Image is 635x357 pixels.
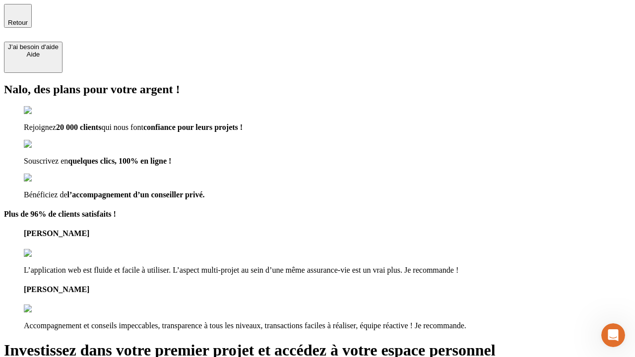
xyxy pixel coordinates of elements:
span: confiance pour leurs projets ! [143,123,243,131]
img: reviews stars [24,304,73,313]
img: checkmark [24,174,66,182]
h4: [PERSON_NAME] [24,285,631,294]
button: J’ai besoin d'aideAide [4,42,63,73]
span: l’accompagnement d’un conseiller privé. [67,190,205,199]
p: L’application web est fluide et facile à utiliser. L’aspect multi-projet au sein d’une même assur... [24,266,631,275]
iframe: Intercom live chat [601,323,625,347]
h2: Nalo, des plans pour votre argent ! [4,83,631,96]
span: Souscrivez en [24,157,68,165]
img: checkmark [24,106,66,115]
span: Rejoignez [24,123,56,131]
div: Aide [8,51,59,58]
span: qui nous font [101,123,143,131]
div: J’ai besoin d'aide [8,43,59,51]
span: quelques clics, 100% en ligne ! [68,157,171,165]
span: Bénéficiez de [24,190,67,199]
h4: [PERSON_NAME] [24,229,631,238]
img: checkmark [24,140,66,149]
span: Retour [8,19,28,26]
h4: Plus de 96% de clients satisfaits ! [4,210,631,219]
span: 20 000 clients [56,123,102,131]
p: Accompagnement et conseils impeccables, transparence à tous les niveaux, transactions faciles à r... [24,321,631,330]
button: Retour [4,4,32,28]
img: reviews stars [24,249,73,258]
